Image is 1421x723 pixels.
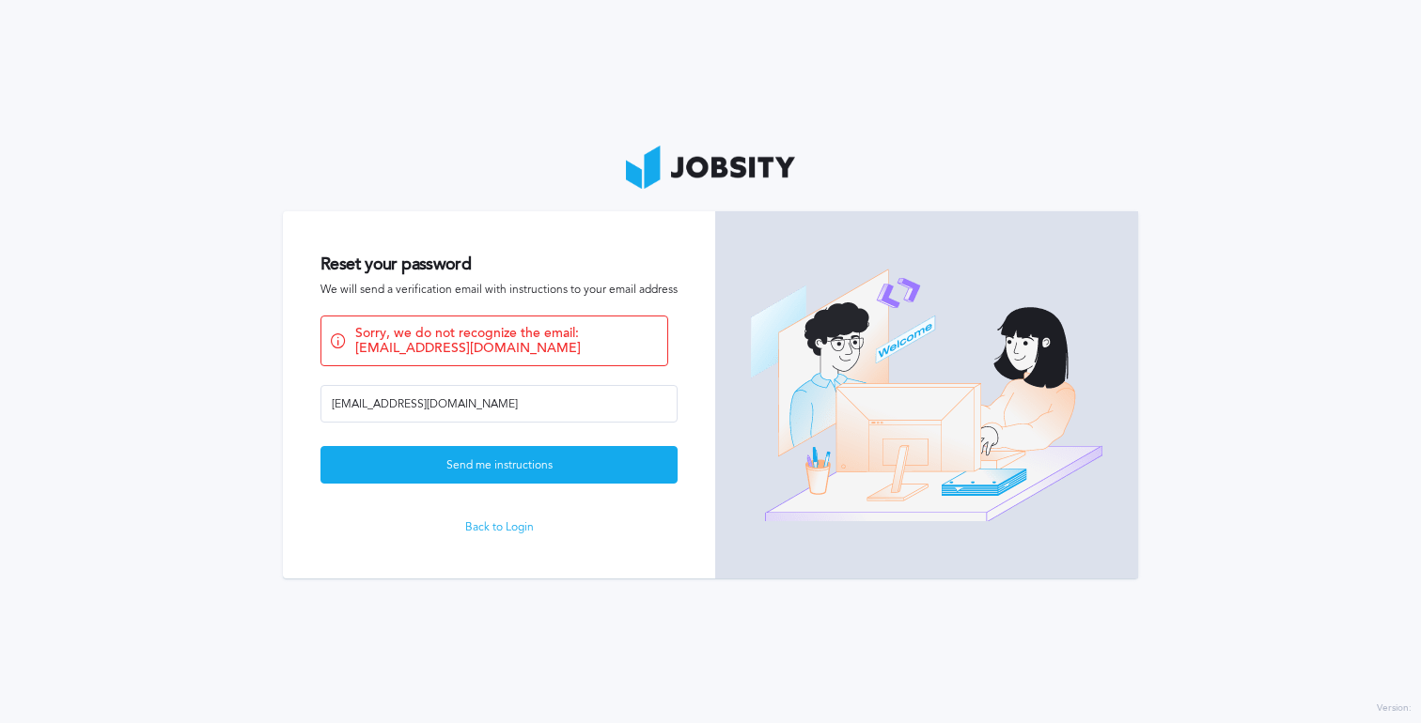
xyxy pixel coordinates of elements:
a: Back to Login [320,521,678,534]
span: Sorry, we do not recognize the email: [EMAIL_ADDRESS][DOMAIN_NAME] [355,326,658,356]
span: We will send a verification email with instructions to your email address [320,284,678,297]
div: Send me instructions [321,447,677,485]
button: Send me instructions [320,446,678,484]
h2: Reset your password [320,254,678,274]
input: Email address [320,385,678,423]
label: Version: [1377,703,1412,715]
